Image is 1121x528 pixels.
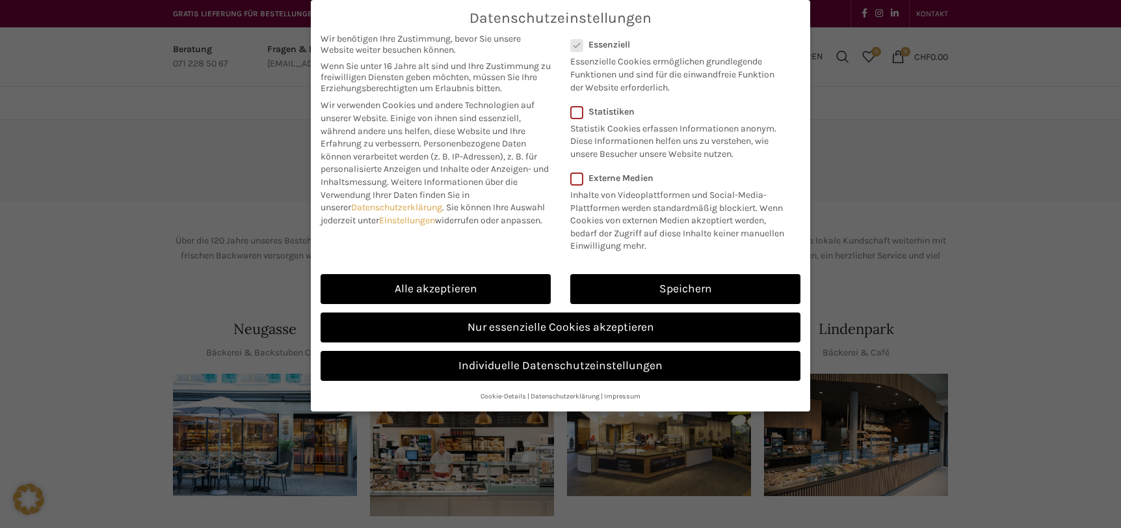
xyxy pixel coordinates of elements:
[321,313,800,342] a: Nur essenzielle Cookies akzeptieren
[321,138,549,188] span: Personenbezogene Daten können verarbeitet werden (z. B. IP-Adressen), z. B. für personalisierte A...
[321,61,551,94] span: Wenn Sie unter 16 Jahre alt sind und Ihre Zustimmung zu freiwilligen Diensten geben möchten, müss...
[570,50,784,94] p: Essenzielle Cookies ermöglichen grundlegende Funktionen und sind für die einwandfreie Funktion de...
[570,117,784,161] p: Statistik Cookies erfassen Informationen anonym. Diese Informationen helfen uns zu verstehen, wie...
[321,33,551,55] span: Wir benötigen Ihre Zustimmung, bevor Sie unsere Website weiter besuchen können.
[321,351,800,381] a: Individuelle Datenschutzeinstellungen
[570,184,792,253] p: Inhalte von Videoplattformen und Social-Media-Plattformen werden standardmäßig blockiert. Wenn Co...
[321,274,551,304] a: Alle akzeptieren
[570,274,800,304] a: Speichern
[379,215,435,226] a: Einstellungen
[481,392,526,400] a: Cookie-Details
[604,392,640,400] a: Impressum
[570,173,792,184] label: Externe Medien
[531,392,600,400] a: Datenschutzerklärung
[321,100,534,149] span: Wir verwenden Cookies und andere Technologien auf unserer Website. Einige von ihnen sind essenzie...
[321,176,518,213] span: Weitere Informationen über die Verwendung Ihrer Daten finden Sie in unserer .
[570,106,784,117] label: Statistiken
[321,202,545,226] span: Sie können Ihre Auswahl jederzeit unter widerrufen oder anpassen.
[469,10,652,27] span: Datenschutzeinstellungen
[351,202,442,213] a: Datenschutzerklärung
[570,39,784,50] label: Essenziell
